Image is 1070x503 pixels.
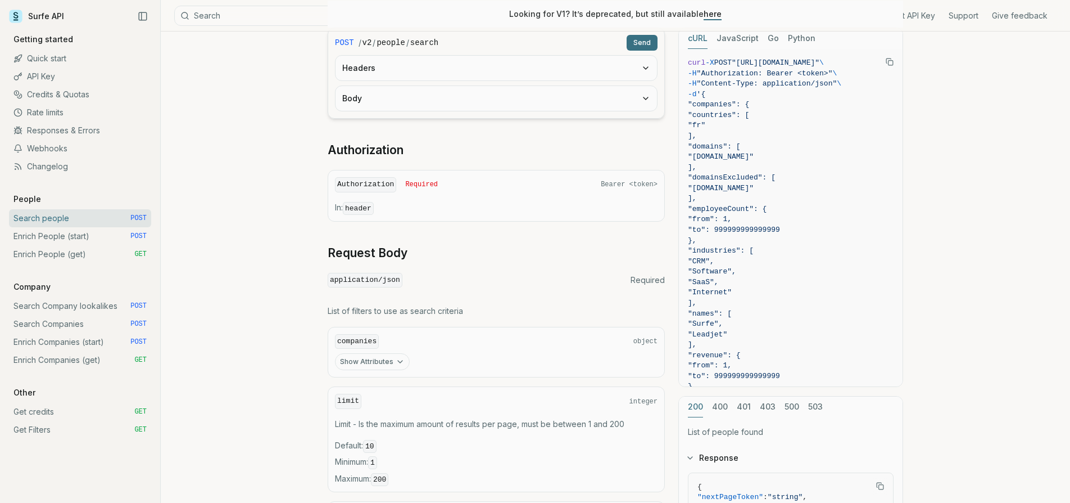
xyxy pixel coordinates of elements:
[130,338,147,347] span: POST
[688,79,697,88] span: -H
[763,493,768,501] span: :
[359,37,361,48] span: /
[688,215,732,223] span: "from": 1,
[714,59,732,67] span: POST
[9,387,40,398] p: Other
[717,28,759,49] button: JavaScript
[688,132,697,140] span: ],
[130,320,147,329] span: POST
[712,397,728,417] button: 400
[9,140,151,158] a: Webhooks
[134,250,147,259] span: GET
[134,356,147,365] span: GET
[688,226,780,234] span: "to": 999999999999999
[335,202,658,214] p: In:
[688,142,741,151] span: "domains": [
[9,333,151,351] a: Enrich Companies (start) POST
[174,6,455,26] button: Search⌘K
[9,245,151,263] a: Enrich People (get) GET
[697,79,837,88] span: "Content-Type: application/json"
[688,351,741,360] span: "revenue": {
[688,320,723,328] span: "Surfe",
[688,69,697,78] span: -H
[688,194,697,203] span: ],
[688,382,692,390] span: }
[410,37,438,48] code: search
[335,56,657,80] button: Headers
[328,142,403,158] a: Authorization
[9,209,151,227] a: Search people POST
[328,273,402,288] code: application/json
[601,180,658,189] span: Bearer <token>
[9,315,151,333] a: Search Companies POST
[335,334,379,349] code: companies
[802,493,807,501] span: ,
[335,440,658,452] span: Default :
[633,337,658,346] span: object
[688,59,705,67] span: curl
[377,37,405,48] code: people
[9,351,151,369] a: Enrich Companies (get) GET
[368,456,377,469] code: 1
[335,419,658,430] p: Limit - Is the maximum amount of results per page, must be between 1 and 200
[9,122,151,140] a: Responses & Errors
[130,232,147,241] span: POST
[371,473,388,486] code: 200
[688,205,767,213] span: "employeeCount": {
[732,59,819,67] span: "[URL][DOMAIN_NAME]"
[688,100,749,109] span: "companies": {
[405,180,438,189] span: Required
[688,184,754,192] span: "[DOMAIN_NAME]"
[9,50,151,68] a: Quick start
[688,372,780,380] span: "to": 999999999999999
[328,245,407,261] a: Request Body
[9,104,151,122] a: Rate limits
[688,90,697,98] span: -d
[631,275,665,286] span: Required
[785,397,799,417] button: 500
[819,59,824,67] span: \
[130,302,147,311] span: POST
[9,34,78,45] p: Getting started
[688,236,697,245] span: },
[343,202,374,215] code: header
[768,28,779,49] button: Go
[134,425,147,434] span: GET
[949,10,978,21] a: Support
[335,473,658,486] span: Maximum :
[688,163,697,172] span: ],
[9,297,151,315] a: Search Company lookalikes POST
[688,397,703,417] button: 200
[688,246,754,255] span: "industries": [
[688,330,727,339] span: "Leadjet"
[704,9,722,19] a: here
[837,79,841,88] span: \
[688,361,732,370] span: "from": 1,
[688,121,705,129] span: "fr"
[697,483,702,491] span: {
[335,353,410,370] button: Show Attributes
[737,397,751,417] button: 401
[892,10,935,21] a: Get API Key
[335,456,658,469] span: Minimum :
[134,407,147,416] span: GET
[760,397,776,417] button: 403
[134,8,151,25] button: Collapse Sidebar
[768,493,802,501] span: "string"
[688,299,697,307] span: ],
[872,478,888,495] button: Copy Text
[688,257,714,266] span: "CRM",
[130,214,147,223] span: POST
[688,278,719,286] span: "SaaS",
[509,8,722,20] p: Looking for V1? It’s deprecated, but still available
[9,281,55,293] p: Company
[9,158,151,176] a: Changelog
[688,28,708,49] button: cURL
[362,37,372,48] code: v2
[808,397,823,417] button: 503
[335,37,354,48] span: POST
[688,111,749,119] span: "countries": [
[788,28,815,49] button: Python
[9,421,151,439] a: Get Filters GET
[9,194,46,205] p: People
